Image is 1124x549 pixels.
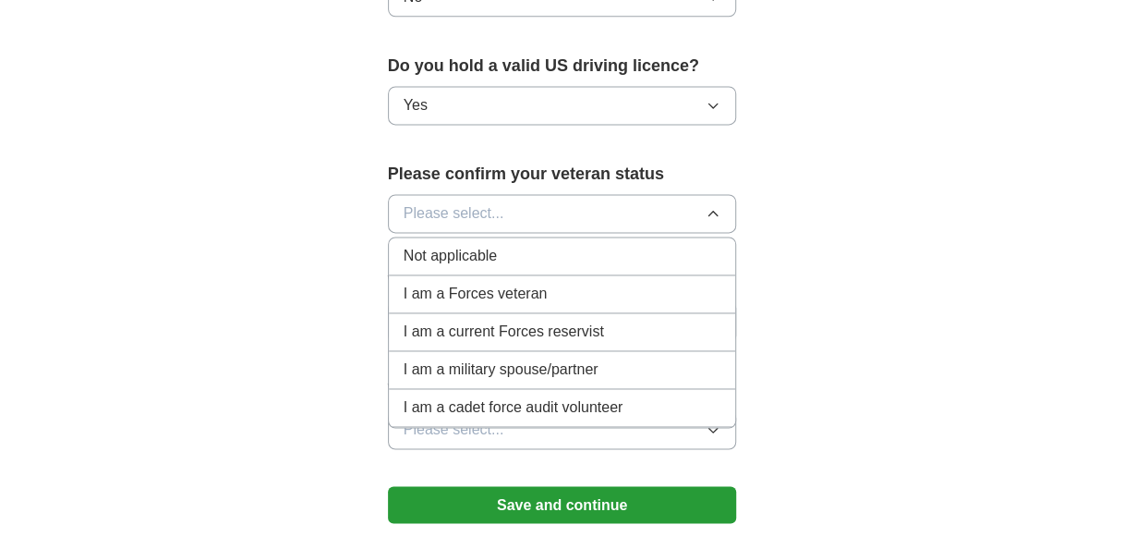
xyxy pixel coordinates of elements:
[388,162,737,187] label: Please confirm your veteran status
[388,86,737,125] button: Yes
[404,359,598,381] span: I am a military spouse/partner
[404,321,604,343] span: I am a current Forces reservist
[404,202,504,225] span: Please select...
[404,245,497,267] span: Not applicable
[404,396,622,419] span: I am a cadet force audit volunteer
[404,283,548,305] span: I am a Forces veteran
[388,410,737,449] button: Please select...
[388,194,737,233] button: Please select...
[388,486,737,523] button: Save and continue
[388,54,737,79] label: Do you hold a valid US driving licence?
[404,419,504,441] span: Please select...
[404,94,428,116] span: Yes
